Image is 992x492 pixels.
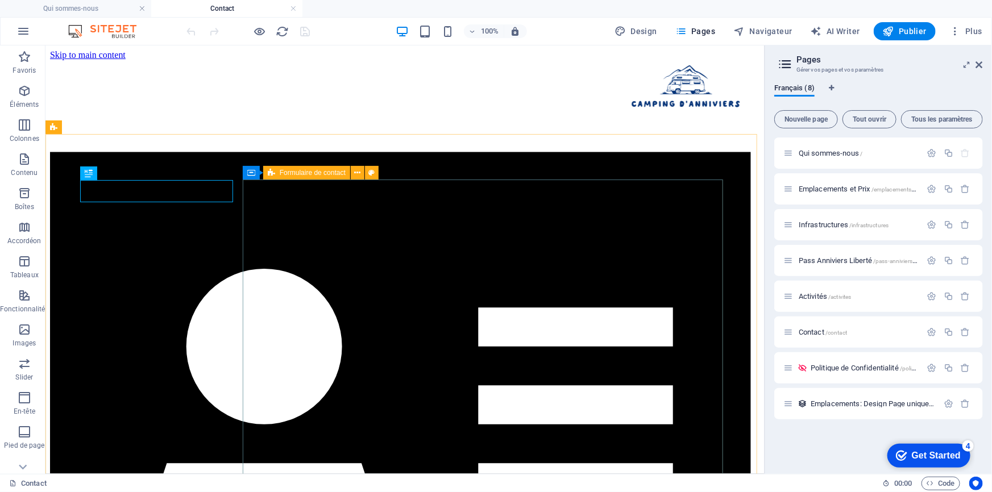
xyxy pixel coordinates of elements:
button: Tout ouvrir [842,110,896,128]
span: /emplacements-et-prix [871,186,929,193]
div: 4 [84,2,96,14]
button: Pages [671,22,720,40]
a: Skip to main content [5,5,80,14]
span: Navigateur [733,26,792,37]
div: Supprimer [961,256,970,265]
p: Boîtes [15,202,34,211]
button: Design [610,22,662,40]
div: Dupliquer [944,184,953,194]
h2: Pages [796,55,983,65]
span: /activites [828,294,851,300]
div: Politique de Confidentialité/politique-confidentialite [807,364,922,372]
button: Navigateur [729,22,796,40]
div: La page de départ ne peut pas être supprimée. [961,148,970,158]
p: Pied de page [4,441,44,450]
div: Supprimer [961,363,970,373]
button: reload [276,24,289,38]
span: Plus [949,26,982,37]
p: Favoris [13,66,36,75]
button: Publier [874,22,936,40]
h6: Durée de la session [882,477,912,490]
div: Supprimer [961,327,970,337]
span: Cliquez pour ouvrir la page. [811,364,962,372]
span: Cliquez pour ouvrir la page. [799,256,929,265]
button: Code [922,477,960,490]
div: Dupliquer [944,256,953,265]
div: Supprimer [961,399,970,408]
a: Cliquez pour annuler la sélection. Double-cliquez pour ouvrir Pages. [9,477,47,490]
div: Dupliquer [944,327,953,337]
img: Editor Logo [65,24,151,38]
div: Paramètres [927,363,937,373]
div: Supprimer [961,184,970,194]
span: Cliquez pour ouvrir la page. [799,220,889,229]
p: Contenu [11,168,38,177]
div: Dupliquer [944,363,953,373]
p: Tableaux [10,270,39,280]
div: Infrastructures/infrastructures [795,221,922,228]
button: Plus [945,22,987,40]
div: Paramètres [927,148,937,158]
button: 100% [464,24,504,38]
i: Lors du redimensionnement, ajuster automatiquement le niveau de zoom en fonction de l'appareil sé... [510,26,521,36]
div: Pass Anniviers Liberté/pass-anniviers-liberte [795,257,922,264]
span: / [860,151,862,157]
div: Dupliquer [944,220,953,230]
div: Paramètres [927,220,937,230]
p: Éléments [10,100,39,109]
span: Publier [883,26,927,37]
p: Images [13,339,36,348]
span: Cliquez pour ouvrir la page. [799,328,847,336]
p: Colonnes [10,134,39,143]
p: Slider [16,373,34,382]
span: Pages [675,26,715,37]
div: Get Started [34,12,82,23]
button: Nouvelle page [774,110,838,128]
div: Paramètres [927,291,937,301]
button: Usercentrics [969,477,983,490]
span: /infrastructures [849,222,889,228]
span: Code [927,477,955,490]
span: Design [615,26,657,37]
h3: Gérer vos pages et vos paramètres [796,65,960,75]
div: Emplacements et Prix/emplacements-et-prix [795,185,922,193]
p: Accordéon [7,236,41,245]
span: AI Writer [811,26,860,37]
div: Qui sommes-nous/ [795,149,922,157]
span: /contact [825,330,847,336]
h4: Contact [151,2,302,15]
span: : [902,479,904,487]
div: Supprimer [961,220,970,230]
div: Dupliquer [944,291,953,301]
div: Emplacements: Design Page unique/emplacements-élément [807,400,938,407]
i: Actualiser la page [276,25,289,38]
span: Nouvelle page [779,116,833,123]
span: Tout ouvrir [848,116,891,123]
div: Activités/activites [795,293,922,300]
div: Paramètres [927,327,937,337]
span: Cliquez pour ouvrir la page. [799,149,862,157]
div: Contact/contact [795,328,922,336]
div: Onglets langues [774,84,983,106]
div: Supprimer [961,291,970,301]
div: Dupliquer [944,148,953,158]
div: Design (Ctrl+Alt+Y) [610,22,662,40]
button: Tous les paramètres [901,110,983,128]
span: /pass-anniviers-liberte [873,258,929,264]
span: /politique-confidentialite [900,365,962,372]
div: Paramètres [927,256,937,265]
button: Cliquez ici pour quitter le mode Aperçu et poursuivre l'édition. [253,24,267,38]
span: Tous les paramètres [906,116,978,123]
div: Get Started 4 items remaining, 20% complete [9,6,92,30]
button: AI Writer [806,22,865,40]
div: Paramètres [944,399,953,408]
span: Français (8) [774,81,815,97]
div: Paramètres [927,184,937,194]
div: Cette mise en page est utilisée en tant que modèle pour toutes les entrées (par exemple : un arti... [798,399,807,408]
span: Formulaire de contact [280,169,346,176]
span: Cliquez pour ouvrir la page. [799,292,852,301]
h6: 100% [481,24,499,38]
span: Cliquez pour ouvrir la page. [799,185,929,193]
span: 00 00 [894,477,912,490]
p: En-tête [14,407,35,416]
